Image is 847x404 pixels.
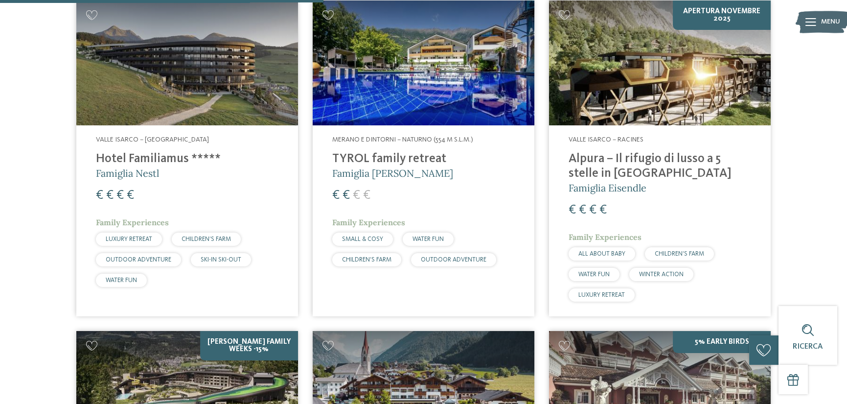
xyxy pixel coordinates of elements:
span: Family Experiences [569,232,641,242]
span: Merano e dintorni – Naturno (554 m s.l.m.) [332,136,473,143]
h4: Alpura – Il rifugio di lusso a 5 stelle in [GEOGRAPHIC_DATA] [569,152,751,181]
span: Family Experiences [332,217,405,227]
span: € [599,204,607,216]
span: CHILDREN’S FARM [655,251,704,257]
span: € [363,189,370,202]
span: Valle Isarco – [GEOGRAPHIC_DATA] [96,136,209,143]
img: Familien Wellness Residence Tyrol **** [313,0,534,125]
span: OUTDOOR ADVENTURE [106,257,171,263]
span: CHILDREN’S FARM [342,257,391,263]
span: CHILDREN’S FARM [182,236,231,242]
span: € [589,204,596,216]
span: € [353,189,360,202]
span: WATER FUN [106,277,137,284]
img: Cercate un hotel per famiglie? Qui troverete solo i migliori! [76,0,298,125]
a: Cercate un hotel per famiglie? Qui troverete solo i migliori! Valle Isarco – [GEOGRAPHIC_DATA] Ho... [76,0,298,316]
span: € [116,189,124,202]
span: € [343,189,350,202]
span: € [579,204,586,216]
img: Cercate un hotel per famiglie? Qui troverete solo i migliori! [549,0,771,125]
span: € [332,189,340,202]
span: Valle Isarco – Racines [569,136,643,143]
span: Famiglia [PERSON_NAME] [332,167,453,179]
span: Famiglia Eisendle [569,182,646,194]
span: LUXURY RETREAT [578,292,625,298]
span: € [96,189,103,202]
span: Family Experiences [96,217,169,227]
a: Cercate un hotel per famiglie? Qui troverete solo i migliori! Apertura novembre 2025 Valle Isarco... [549,0,771,316]
span: ALL ABOUT BABY [578,251,625,257]
span: LUXURY RETREAT [106,236,152,242]
span: € [569,204,576,216]
span: € [127,189,134,202]
span: € [106,189,114,202]
span: SMALL & COSY [342,236,383,242]
span: WINTER ACTION [639,271,684,278]
span: WATER FUN [578,271,610,278]
a: Cercate un hotel per famiglie? Qui troverete solo i migliori! Merano e dintorni – Naturno (554 m ... [313,0,534,316]
span: SKI-IN SKI-OUT [201,257,241,263]
h4: TYROL family retreat [332,152,515,166]
span: Famiglia Nestl [96,167,159,179]
span: Ricerca [793,343,823,351]
span: WATER FUN [412,236,444,242]
span: OUTDOOR ADVENTURE [421,257,486,263]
